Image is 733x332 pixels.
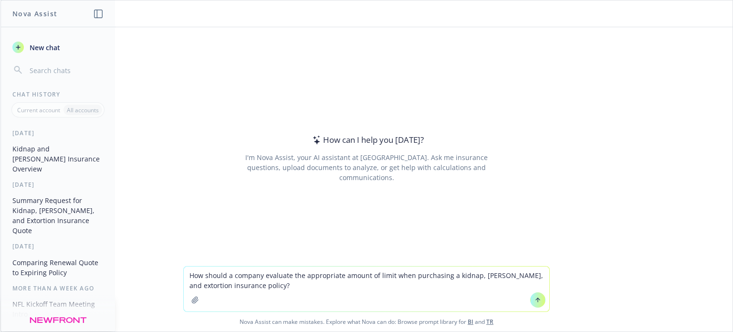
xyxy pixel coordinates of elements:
[9,193,107,238] button: Summary Request for Kidnap, [PERSON_NAME], and Extortion Insurance Quote
[232,152,501,182] div: I'm Nova Assist, your AI assistant at [GEOGRAPHIC_DATA]. Ask me insurance questions, upload docum...
[4,312,729,332] span: Nova Assist can make mistakes. Explore what Nova can do: Browse prompt library for and
[1,129,115,137] div: [DATE]
[28,43,60,53] span: New chat
[1,284,115,292] div: More than a week ago
[9,255,107,280] button: Comparing Renewal Quote to Expiring Policy
[28,64,104,77] input: Search chats
[12,9,57,19] h1: Nova Assist
[9,296,107,322] button: NFL Kickoff Team Meeting Intro
[1,181,115,189] div: [DATE]
[1,242,115,250] div: [DATE]
[486,318,493,326] a: TR
[9,141,107,177] button: Kidnap and [PERSON_NAME] Insurance Overview
[468,318,473,326] a: BI
[310,134,424,146] div: How can I help you [DATE]?
[17,106,60,114] p: Current account
[184,267,549,311] textarea: How should a company evaluate the appropriate amount of limit when purchasing a kidnap, [PERSON_N...
[1,90,115,98] div: Chat History
[67,106,99,114] p: All accounts
[9,39,107,56] button: New chat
